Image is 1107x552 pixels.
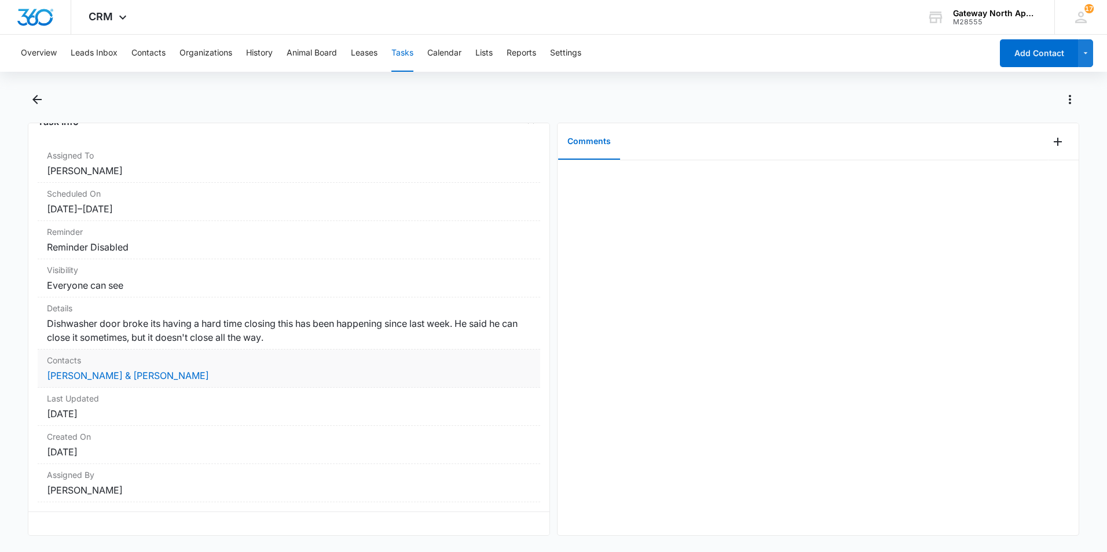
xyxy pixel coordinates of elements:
[38,297,540,349] div: DetailsDishwasher door broke its having a hard time closing this has been happening since last we...
[47,202,531,216] dd: [DATE] – [DATE]
[38,349,540,388] div: Contacts[PERSON_NAME] & [PERSON_NAME]
[89,10,113,23] span: CRM
[558,124,620,160] button: Comments
[131,35,166,72] button: Contacts
[47,264,531,276] dt: Visibility
[47,240,531,254] dd: Reminder Disabled
[953,18,1038,26] div: account id
[475,35,493,72] button: Lists
[47,483,531,497] dd: [PERSON_NAME]
[47,354,531,366] dt: Contacts
[47,164,531,178] dd: [PERSON_NAME]
[71,35,118,72] button: Leads Inbox
[1084,4,1094,13] span: 17
[38,221,540,259] div: ReminderReminder Disabled
[47,430,531,443] dt: Created On
[47,317,531,344] dd: Dishwasher door broke its having a hard time closing this has been happening since last week. He ...
[47,370,209,381] a: [PERSON_NAME] & [PERSON_NAME]
[47,302,531,314] dt: Details
[1061,90,1079,109] button: Actions
[38,145,540,183] div: Assigned To[PERSON_NAME]
[1084,4,1094,13] div: notifications count
[38,259,540,297] div: VisibilityEveryone can see
[47,226,531,238] dt: Reminder
[246,35,273,72] button: History
[38,388,540,426] div: Last Updated[DATE]
[507,35,536,72] button: Reports
[1049,133,1067,151] button: Add Comment
[953,9,1038,18] div: account name
[38,464,540,502] div: Assigned By[PERSON_NAME]
[28,90,46,109] button: Back
[47,149,531,161] dt: Assigned To
[38,183,540,221] div: Scheduled On[DATE]–[DATE]
[47,407,531,421] dd: [DATE]
[38,426,540,464] div: Created On[DATE]
[427,35,461,72] button: Calendar
[47,187,531,200] dt: Scheduled On
[1000,39,1078,67] button: Add Contact
[351,35,377,72] button: Leases
[391,35,413,72] button: Tasks
[21,35,57,72] button: Overview
[179,35,232,72] button: Organizations
[550,35,581,72] button: Settings
[47,392,531,404] dt: Last Updated
[47,469,531,481] dt: Assigned By
[47,278,531,292] dd: Everyone can see
[47,445,531,459] dd: [DATE]
[287,35,337,72] button: Animal Board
